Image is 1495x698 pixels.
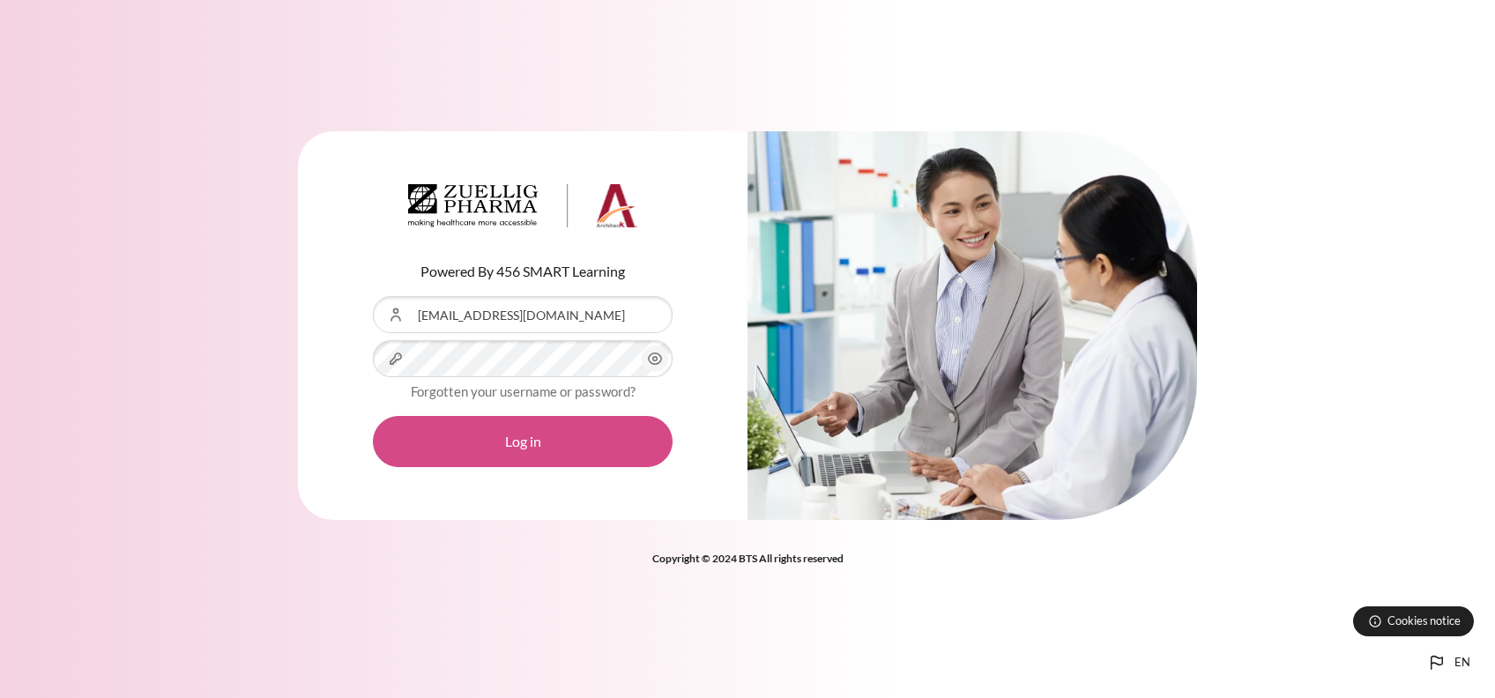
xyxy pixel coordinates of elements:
img: Architeck [408,184,637,228]
span: en [1454,654,1470,672]
p: Powered By 456 SMART Learning [373,261,673,282]
a: Forgotten your username or password? [411,383,636,399]
span: Cookies notice [1387,613,1461,629]
strong: Copyright © 2024 BTS All rights reserved [652,552,844,565]
button: Log in [373,416,673,467]
button: Languages [1419,645,1477,680]
button: Cookies notice [1353,606,1474,636]
input: Username or Email Address [373,296,673,333]
a: Architeck [408,184,637,235]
